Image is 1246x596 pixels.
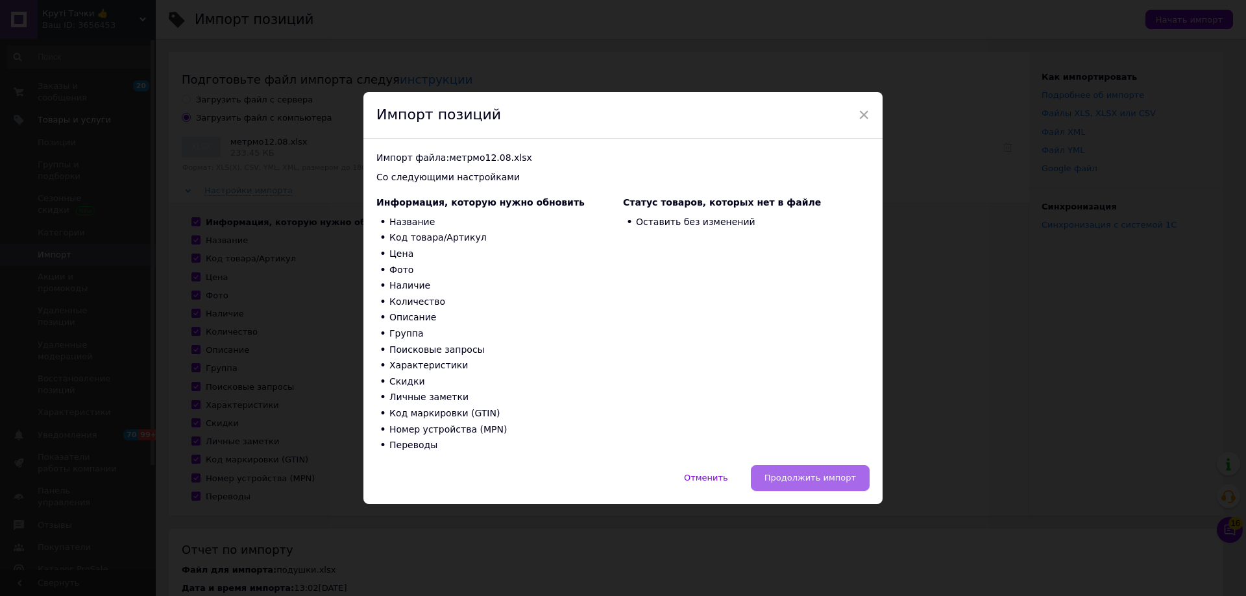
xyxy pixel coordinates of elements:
div: Импорт файла: метрмо12.08.xlsx [376,152,870,165]
span: Статус товаров, которых нет в файле [623,197,821,208]
li: Количество [376,294,623,310]
button: Продолжить импорт [751,465,870,491]
li: Характеристики [376,358,623,374]
li: Переводы [376,438,623,454]
li: Цена [376,246,623,263]
span: Продолжить импорт [764,473,856,483]
li: Наличие [376,278,623,294]
span: × [858,104,870,126]
li: Название [376,214,623,230]
div: Со следующими настройками [376,171,870,184]
li: Код маркировки (GTIN) [376,405,623,422]
button: Отменить [670,465,742,491]
li: Поисковые запросы [376,342,623,358]
li: Группа [376,326,623,342]
li: Скидки [376,374,623,390]
li: Личные заметки [376,390,623,406]
li: Фото [376,262,623,278]
li: Код товара/Артикул [376,230,623,246]
li: Оставить без изменений [623,214,870,230]
div: Импорт позиций [363,92,883,139]
li: Описание [376,310,623,326]
li: Номер устройства (MPN) [376,422,623,438]
span: Информация, которую нужно обновить [376,197,585,208]
span: Отменить [684,473,728,483]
